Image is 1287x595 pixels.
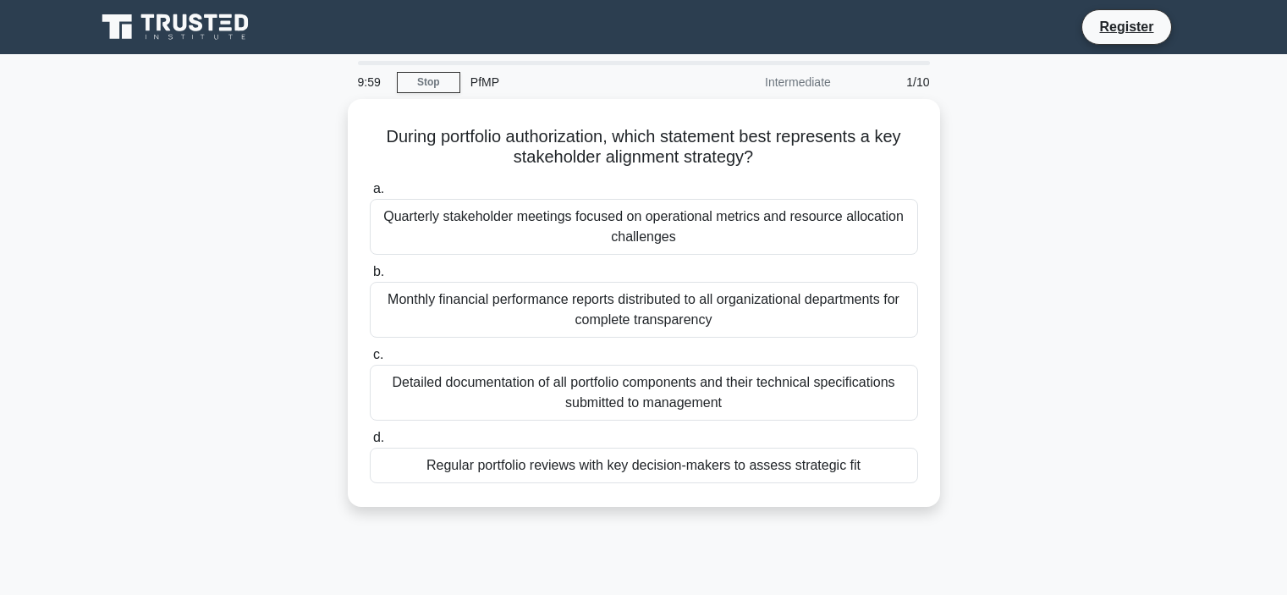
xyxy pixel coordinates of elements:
[370,448,918,483] div: Regular portfolio reviews with key decision-makers to assess strategic fit
[397,72,460,93] a: Stop
[370,365,918,421] div: Detailed documentation of all portfolio components and their technical specifications submitted t...
[370,282,918,338] div: Monthly financial performance reports distributed to all organizational departments for complete ...
[373,264,384,278] span: b.
[693,65,841,99] div: Intermediate
[841,65,940,99] div: 1/10
[460,65,693,99] div: PfMP
[368,126,920,168] h5: During portfolio authorization, which statement best represents a key stakeholder alignment strat...
[348,65,397,99] div: 9:59
[1089,16,1163,37] a: Register
[373,430,384,444] span: d.
[373,347,383,361] span: c.
[373,181,384,196] span: a.
[370,199,918,255] div: Quarterly stakeholder meetings focused on operational metrics and resource allocation challenges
